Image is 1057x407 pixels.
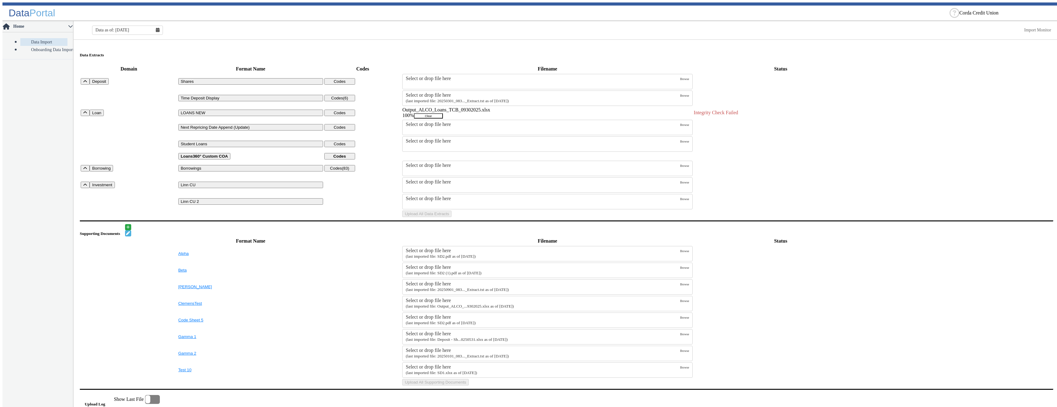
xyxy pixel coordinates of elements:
[178,182,323,188] button: Linn CU
[680,164,689,167] span: Browse
[406,76,680,81] div: Select or drop file here
[30,7,55,18] span: Portal
[680,197,689,201] span: Browse
[406,348,680,353] div: Select or drop file here
[125,224,131,230] button: Add document
[178,78,323,85] button: Shares
[680,299,689,303] span: Browse
[680,181,689,184] span: Browse
[178,165,323,171] button: Borrowings
[324,95,355,101] button: Codes(6)
[406,314,680,320] div: Select or drop file here
[178,153,230,159] button: Loans360° Custom COA
[402,237,693,245] th: Filename
[406,354,509,358] small: 20250101_083047_000.Darling_Consulting_Share_Detail_Extract.txt
[680,140,689,143] span: Browse
[680,366,689,369] span: Browse
[80,53,1053,58] h5: Data Extracts
[80,236,1053,386] table: SupportingDocs
[694,237,868,245] th: Status
[125,230,131,236] button: Edit document
[178,268,323,272] button: Beta
[178,351,323,356] button: Gamma 2
[13,24,68,29] span: Home
[178,110,323,116] button: LOANS NEW
[324,65,402,73] th: Codes
[406,370,477,375] small: SD1.xlsx
[406,138,680,144] div: Select or drop file here
[406,264,680,270] div: Select or drop file here
[178,318,323,322] button: Code Sheet 5
[406,92,680,98] div: Select or drop file here
[90,182,115,188] button: Investment
[406,196,680,201] div: Select or drop file here
[406,271,481,275] small: SD2 (1).pdf
[406,122,680,127] div: Select or drop file here
[406,364,680,370] div: Select or drop file here
[324,165,355,171] button: Codes(83)
[402,113,414,118] span: 100%
[80,65,177,73] th: Domain
[680,332,689,336] span: Browse
[333,154,346,159] b: Codes
[20,38,67,46] a: Data Import
[406,331,680,336] div: Select or drop file here
[178,141,323,147] button: Student Loans
[959,10,1052,16] ng-select: Corda Credit Union
[181,154,228,159] b: Loans360° Custom COA
[178,368,323,372] button: Test 10
[178,251,323,256] button: Alpha
[680,123,689,127] span: Browse
[80,231,123,236] h5: Supporting Documents
[178,334,323,339] button: Gamma 1
[406,304,514,308] small: Output_ALCO_Loans_TCB_09302025.xlsx
[178,124,323,131] button: Next Repricing Date Append (Update)
[114,395,160,404] label: Show Last File
[694,110,738,115] span: Integrity Check Failed
[680,283,689,286] span: Browse
[402,379,468,385] button: Upload All Supporting Documents
[680,77,689,81] span: Browse
[680,249,689,253] span: Browse
[324,141,355,147] button: Codes
[406,248,680,253] div: Select or drop file here
[178,301,323,306] button: ClemensTest
[680,316,689,319] span: Browse
[95,28,129,33] span: Data as of: [DATE]
[90,110,104,116] button: Loan
[9,7,30,18] span: Data
[414,113,443,119] button: Clear
[680,94,689,97] span: Browse
[406,99,509,103] small: 20250301_083048_000.Darling_Consulting_Time_Deposits_Certificates_Extract.txt
[406,320,476,325] small: SD2.pdf
[406,179,680,185] div: Select or drop file here
[1024,28,1051,32] a: This is available for Darling Employees only
[85,402,114,407] h5: Upload Log
[178,95,323,101] button: Time Deposit Display
[343,96,348,100] span: (6)
[324,110,355,116] button: Codes
[406,337,508,342] small: Deposit - Shares - First Harvest FCU_Shares 20250531.xlsx
[406,287,509,292] small: 20250901_083049_000.Darling_Consulting_Time_Deposits_Certificates_Extract.txt
[178,237,323,245] th: Format Name
[680,349,689,353] span: Browse
[90,78,108,85] button: Deposit
[178,198,323,205] button: Linn CU 2
[680,266,689,269] span: Browse
[178,65,323,73] th: Format Name
[406,281,680,287] div: Select or drop file here
[694,65,868,73] th: Status
[2,21,73,32] p-accordion-header: Home
[80,64,1053,218] table: Uploads
[342,166,349,171] span: (83)
[324,124,355,131] button: Codes
[324,153,355,159] button: Codes
[2,32,73,59] p-accordion-content: Home
[90,165,113,171] button: Borrowing
[950,8,959,18] div: Help
[324,78,355,85] button: Codes
[406,163,680,168] div: Select or drop file here
[402,65,693,73] th: Filename
[178,284,323,289] button: [PERSON_NAME]
[402,107,490,112] span: Output_ALCO_Loans_TCB_09302025.xlsx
